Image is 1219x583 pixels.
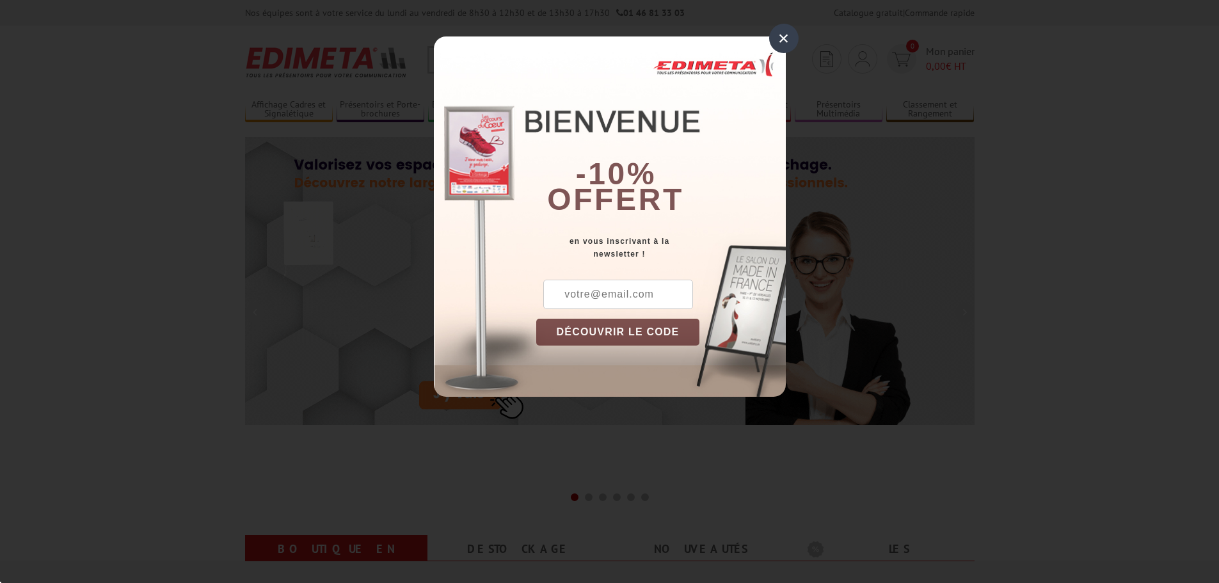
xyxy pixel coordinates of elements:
[769,24,799,53] div: ×
[543,280,693,309] input: votre@email.com
[547,182,684,216] font: offert
[536,235,786,260] div: en vous inscrivant à la newsletter !
[576,157,657,191] b: -10%
[536,319,700,346] button: DÉCOUVRIR LE CODE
